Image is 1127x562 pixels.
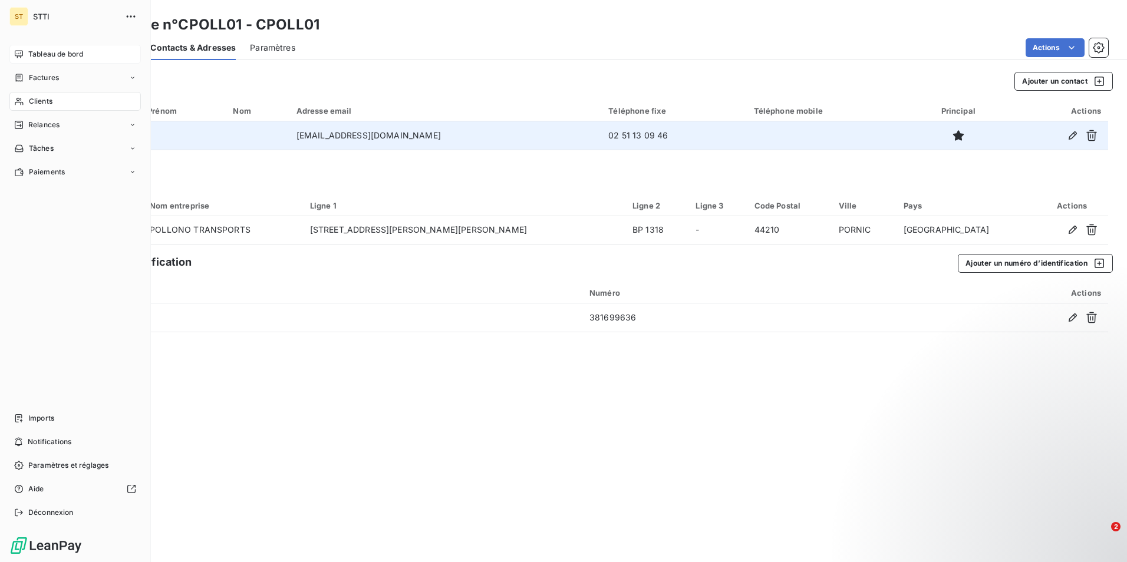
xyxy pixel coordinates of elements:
a: Paiements [9,163,141,181]
a: Relances [9,115,141,134]
span: Tableau de bord [28,49,83,59]
div: Numéro [589,288,859,297]
button: Ajouter un numéro d’identification [958,254,1113,273]
a: Factures [9,68,141,87]
span: Relances [28,120,60,130]
span: 2 [1111,522,1121,531]
span: Notifications [28,437,71,447]
td: 44210 [747,216,832,244]
span: Paramètres et réglages [28,460,108,471]
td: [STREET_ADDRESS][PERSON_NAME][PERSON_NAME] [303,216,625,244]
span: Imports [28,413,54,424]
div: Ligne 1 [310,201,618,210]
td: [EMAIL_ADDRESS][DOMAIN_NAME] [289,121,602,150]
td: 02 51 13 09 46 [601,121,746,150]
div: Téléphone mobile [754,106,904,115]
span: STTI [33,12,118,21]
td: POLLONO TRANSPORTS [143,216,303,244]
div: Type [64,287,575,298]
div: Prénom [147,106,219,115]
div: Pays [904,201,1029,210]
span: Déconnexion [28,507,74,518]
span: Paramètres [250,42,295,54]
iframe: Intercom live chat [1087,522,1115,550]
a: Clients [9,92,141,111]
a: Aide [9,480,141,498]
td: BP 1318 [625,216,688,244]
a: Tableau de bord [9,45,141,64]
div: Ligne 2 [632,201,681,210]
span: Contacts & Adresses [150,42,236,54]
div: Actions [874,288,1101,297]
a: Imports [9,409,141,428]
div: Actions [1013,106,1101,115]
div: Ligne 3 [696,201,740,210]
div: Actions [1043,201,1101,210]
td: SIREN [57,303,582,332]
td: - [688,216,747,244]
div: Téléphone fixe [608,106,739,115]
span: Paiements [29,167,65,177]
div: Principal [918,106,999,115]
div: Nom [233,106,282,115]
div: Ville [839,201,889,210]
div: Code Postal [754,201,825,210]
td: 381699636 [582,303,866,332]
iframe: Intercom notifications message [891,448,1127,530]
img: Logo LeanPay [9,536,83,555]
button: Ajouter un contact [1014,72,1113,91]
a: Tâches [9,139,141,158]
td: [GEOGRAPHIC_DATA] [897,216,1036,244]
div: ST [9,7,28,26]
span: Tâches [29,143,54,154]
a: Paramètres et réglages [9,456,141,475]
td: PORNIC [832,216,897,244]
span: Aide [28,484,44,494]
button: Actions [1026,38,1085,57]
div: Nom entreprise [150,201,296,210]
div: Adresse email [296,106,595,115]
span: Factures [29,72,59,83]
h3: Compte n°CPOLL01 - CPOLL01 [104,14,319,35]
span: Clients [29,96,52,107]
